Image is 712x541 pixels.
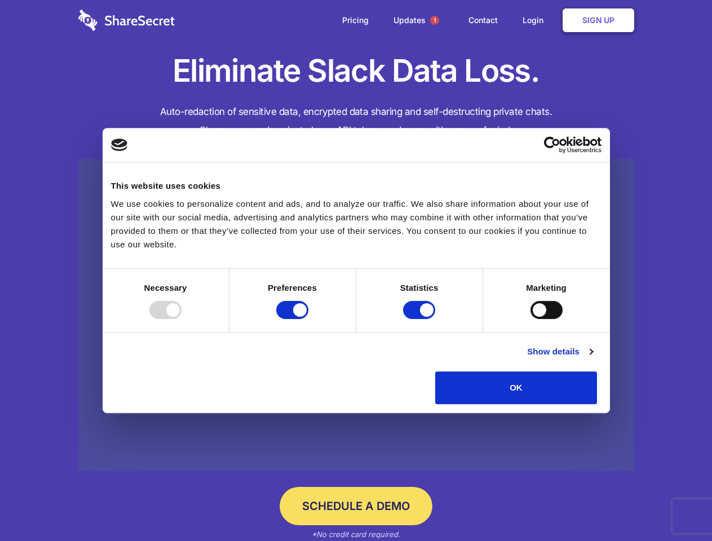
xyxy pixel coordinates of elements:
a: Usercentrics Cookiebot - opens in a new window [503,136,602,153]
em: *No credit card required. [312,530,400,539]
a: Sign Up [563,8,634,32]
a: Show details [527,345,592,358]
a: Login [511,3,560,38]
img: logo-wordmark-white-trans-d4663122ce5f474addd5e946df7df03e33cb6a1c49d2221995e7729f52c070b2.svg [78,10,175,31]
strong: Statistics [400,283,439,292]
a: Pricing [331,3,380,38]
strong: Preferences [268,283,317,292]
button: OK [435,371,597,404]
div: We use cookies to personalize content and ads, and to analyze our traffic. We also share informat... [111,197,602,251]
img: logo [111,139,128,151]
a: Schedule a Demo [280,487,432,525]
div: This website uses cookies [111,179,602,193]
h4: Auto-redaction of sensitive data, encrypted data sharing and self-destructing private chats. Shar... [78,103,634,140]
strong: Marketing [526,283,567,292]
strong: Necessary [144,283,187,292]
a: Wistia video thumbnail [78,159,634,472]
a: Contact [457,3,509,38]
span: 1 [430,16,439,25]
h1: Eliminate Slack Data Loss. [78,51,634,91]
